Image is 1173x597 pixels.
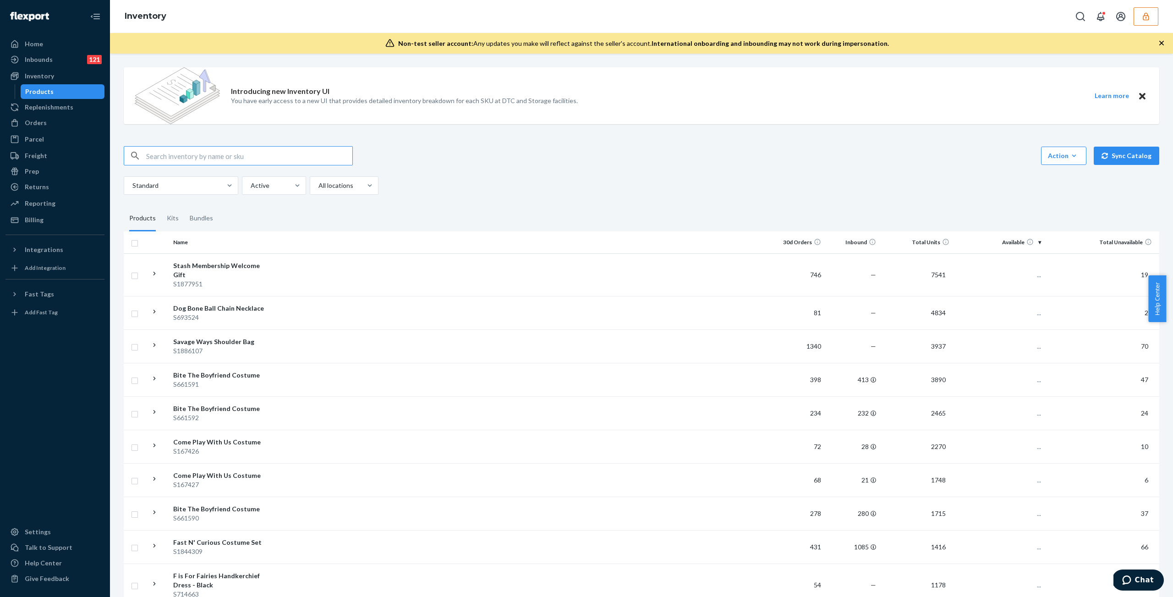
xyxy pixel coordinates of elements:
[5,242,104,257] button: Integrations
[25,215,44,225] div: Billing
[25,87,54,96] div: Products
[173,438,269,447] div: Come Play With Us Costume
[25,151,47,160] div: Freight
[957,509,1041,518] p: ...
[25,199,55,208] div: Reporting
[770,396,825,430] td: 234
[927,443,949,450] span: 2270
[173,471,269,480] div: Come Play With Us Costume
[957,342,1041,351] p: ...
[173,346,269,356] div: S1886107
[825,530,880,564] td: 1085
[21,84,105,99] a: Products
[173,480,269,489] div: S167427
[5,132,104,147] a: Parcel
[825,497,880,530] td: 280
[1041,147,1086,165] button: Action
[25,135,44,144] div: Parcel
[5,148,104,163] a: Freight
[173,279,269,289] div: S1877951
[927,581,949,589] span: 1178
[125,11,166,21] a: Inventory
[825,430,880,463] td: 28
[173,547,269,556] div: S1844309
[173,337,269,346] div: Savage Ways Shoulder Bag
[173,380,269,389] div: S661591
[5,37,104,51] a: Home
[167,206,179,231] div: Kits
[25,264,66,272] div: Add Integration
[927,271,949,279] span: 7541
[957,308,1041,318] p: ...
[146,147,352,165] input: Search inventory by name or sku
[25,543,72,552] div: Talk to Support
[1148,275,1166,322] span: Help Center
[129,206,156,231] div: Products
[957,375,1041,384] p: ...
[10,12,49,21] img: Flexport logo
[957,476,1041,485] p: ...
[173,304,269,313] div: Dog Bone Ball Chain Necklace
[173,404,269,413] div: Bite The Boyfriend Costume
[5,525,104,539] a: Settings
[825,396,880,430] td: 232
[1094,147,1159,165] button: Sync Catalog
[87,55,102,64] div: 121
[5,540,104,555] button: Talk to Support
[135,67,220,124] img: new-reports-banner-icon.82668bd98b6a51aee86340f2a7b77ae3.png
[957,542,1041,552] p: ...
[173,413,269,422] div: S661592
[1137,509,1152,517] span: 37
[5,69,104,83] a: Inventory
[1137,271,1152,279] span: 19
[398,39,889,48] div: Any updates you make will reflect against the seller's account.
[957,270,1041,279] p: ...
[927,309,949,317] span: 4834
[5,115,104,130] a: Orders
[25,559,62,568] div: Help Center
[1141,476,1152,484] span: 6
[880,231,953,253] th: Total Units
[927,543,949,551] span: 1416
[5,164,104,179] a: Prep
[5,196,104,211] a: Reporting
[173,313,269,322] div: S693524
[770,497,825,530] td: 278
[927,342,949,350] span: 3937
[1091,7,1110,26] button: Open notifications
[957,409,1041,418] p: ...
[25,182,49,192] div: Returns
[871,271,876,279] span: —
[5,180,104,194] a: Returns
[25,118,47,127] div: Orders
[173,571,269,590] div: F is For Fairies Handkerchief Dress - Black
[5,571,104,586] button: Give Feedback
[25,71,54,81] div: Inventory
[825,463,880,497] td: 21
[927,409,949,417] span: 2465
[1089,90,1135,102] button: Learn more
[927,376,949,383] span: 3890
[173,261,269,279] div: Stash Membership Welcome Gift
[770,329,825,363] td: 1340
[5,287,104,301] button: Fast Tags
[871,342,876,350] span: —
[231,96,578,105] p: You have early access to a new UI that provides detailed inventory breakdown for each SKU at DTC ...
[953,231,1045,253] th: Available
[5,52,104,67] a: Inbounds121
[927,509,949,517] span: 1715
[652,39,889,47] span: International onboarding and inbounding may not work during impersonation.
[1137,543,1152,551] span: 66
[770,530,825,564] td: 431
[927,476,949,484] span: 1748
[5,100,104,115] a: Replenishments
[173,447,269,456] div: S167426
[1112,7,1130,26] button: Open account menu
[250,181,251,190] input: Active
[5,305,104,320] a: Add Fast Tag
[770,253,825,296] td: 746
[1048,151,1080,160] div: Action
[957,581,1041,590] p: ...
